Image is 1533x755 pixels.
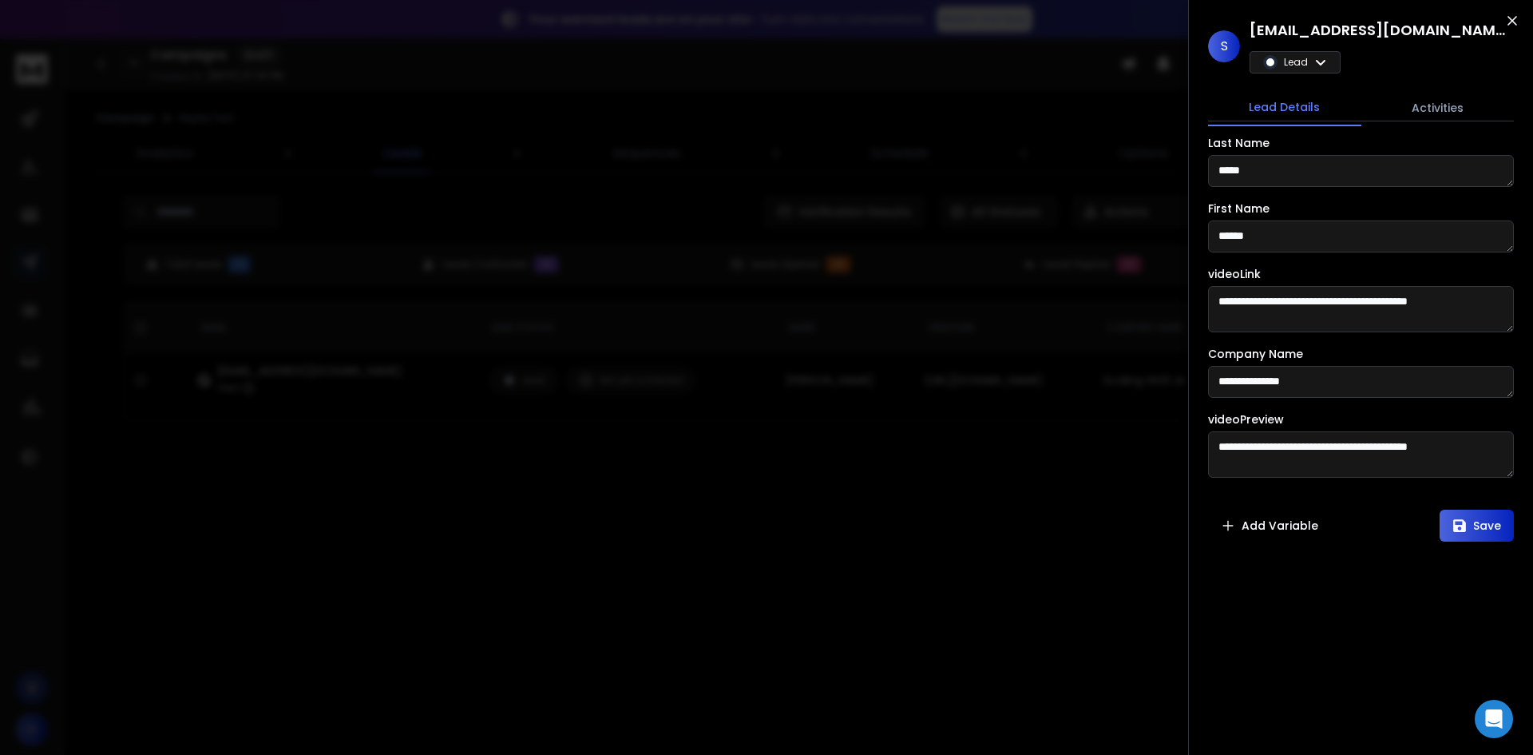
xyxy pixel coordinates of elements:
[1208,348,1303,360] label: Company Name
[1208,203,1270,214] label: First Name
[1475,700,1513,738] div: Open Intercom Messenger
[1361,90,1515,125] button: Activities
[1208,268,1261,280] label: videoLink
[1208,510,1331,542] button: Add Variable
[1440,510,1514,542] button: Save
[1208,137,1270,149] label: Last Name
[1284,56,1308,69] p: Lead
[1250,19,1505,42] h1: [EMAIL_ADDRESS][DOMAIN_NAME]
[1208,414,1284,425] label: videoPreview
[1208,30,1240,62] span: S
[1208,89,1361,126] button: Lead Details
